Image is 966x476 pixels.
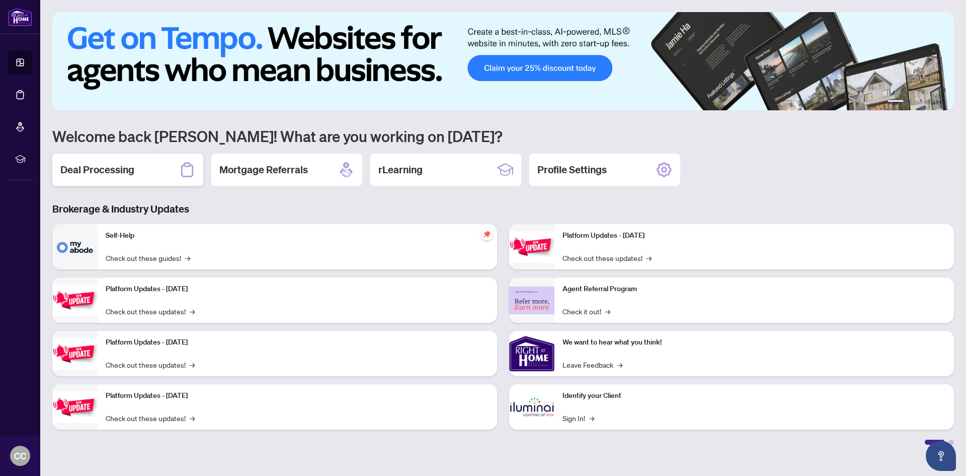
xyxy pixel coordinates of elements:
[589,413,594,424] span: →
[52,12,954,110] img: Slide 0
[52,338,98,370] img: Platform Updates - July 21, 2025
[940,100,944,104] button: 6
[106,359,195,370] a: Check out these updates!→
[14,449,26,463] span: CC
[562,390,946,401] p: Identify your Client
[106,252,190,263] a: Check out these guides!→
[562,230,946,241] p: Platform Updates - [DATE]
[8,8,32,26] img: logo
[106,306,195,317] a: Check out these updates!→
[605,306,610,317] span: →
[52,202,954,216] h3: Brokerage & Industry Updates
[52,224,98,269] img: Self-Help
[916,100,920,104] button: 3
[908,100,912,104] button: 2
[617,359,622,370] span: →
[562,252,652,263] a: Check out these updates!→
[562,359,622,370] a: Leave Feedback→
[219,163,308,177] h2: Mortgage Referrals
[106,413,195,424] a: Check out these updates!→
[106,284,489,295] p: Platform Updates - [DATE]
[926,441,956,471] button: Open asap
[537,163,607,177] h2: Profile Settings
[562,306,610,317] a: Check it out!→
[52,126,954,146] h1: Welcome back [PERSON_NAME]! What are you working on [DATE]?
[185,252,190,263] span: →
[378,163,423,177] h2: rLearning
[509,231,554,263] img: Platform Updates - June 23, 2025
[481,228,493,240] span: pushpin
[562,337,946,348] p: We want to hear what you think!
[924,100,928,104] button: 4
[509,331,554,376] img: We want to hear what you think!
[888,100,904,104] button: 1
[509,384,554,430] img: Identify your Client
[562,284,946,295] p: Agent Referral Program
[509,287,554,314] img: Agent Referral Program
[106,337,489,348] p: Platform Updates - [DATE]
[106,230,489,241] p: Self-Help
[190,413,195,424] span: →
[60,163,134,177] h2: Deal Processing
[562,413,594,424] a: Sign In!→
[106,390,489,401] p: Platform Updates - [DATE]
[52,391,98,423] img: Platform Updates - July 8, 2025
[190,306,195,317] span: →
[52,285,98,316] img: Platform Updates - September 16, 2025
[647,252,652,263] span: →
[190,359,195,370] span: →
[932,100,936,104] button: 5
